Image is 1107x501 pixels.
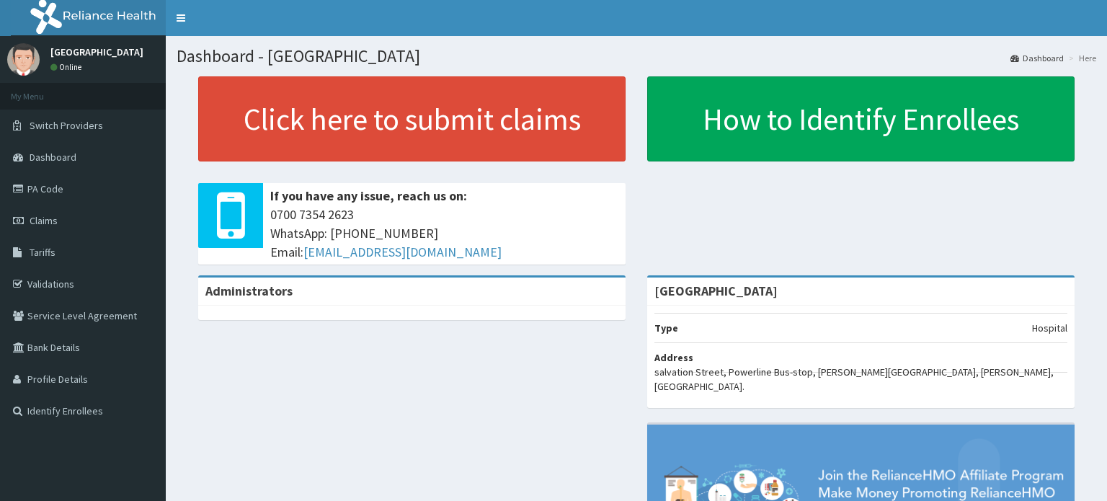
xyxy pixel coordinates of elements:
span: Claims [30,214,58,227]
p: salvation Street, Powerline Bus-stop, [PERSON_NAME][GEOGRAPHIC_DATA], [PERSON_NAME], [GEOGRAPHIC_... [654,365,1067,394]
li: Here [1065,52,1096,64]
span: Tariffs [30,246,55,259]
img: User Image [7,43,40,76]
span: Switch Providers [30,119,103,132]
b: Type [654,322,678,334]
b: Administrators [205,283,293,299]
strong: [GEOGRAPHIC_DATA] [654,283,778,299]
h1: Dashboard - [GEOGRAPHIC_DATA] [177,47,1096,66]
a: Online [50,62,85,72]
p: Hospital [1032,321,1067,335]
span: Dashboard [30,151,76,164]
a: How to Identify Enrollees [647,76,1075,161]
a: Click here to submit claims [198,76,626,161]
b: If you have any issue, reach us on: [270,187,467,204]
a: [EMAIL_ADDRESS][DOMAIN_NAME] [303,244,502,260]
a: Dashboard [1010,52,1064,64]
b: Address [654,351,693,364]
p: [GEOGRAPHIC_DATA] [50,47,143,57]
span: 0700 7354 2623 WhatsApp: [PHONE_NUMBER] Email: [270,205,618,261]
